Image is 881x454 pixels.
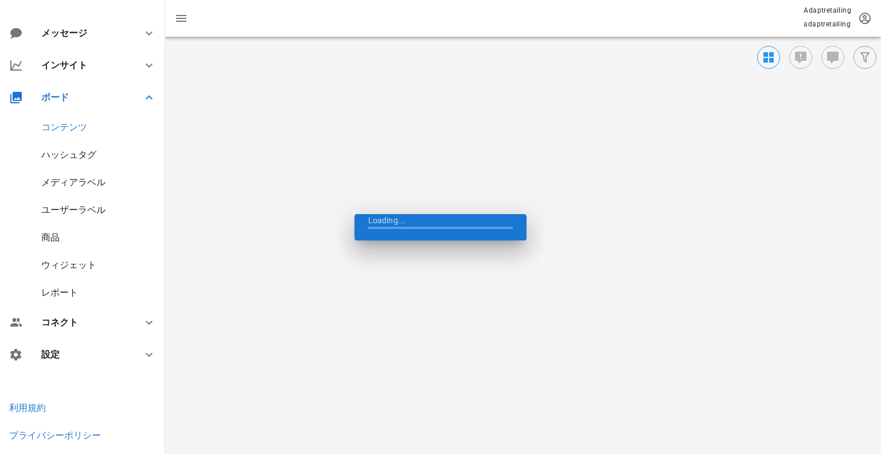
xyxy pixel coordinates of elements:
[804,18,851,30] p: adaptretailing
[41,232,60,243] a: 商品
[9,402,46,413] a: 利用規約
[41,287,78,298] a: レポート
[41,317,128,328] div: コネクト
[354,214,527,240] div: Loading...
[41,349,128,360] div: 設定
[41,204,106,215] a: ユーザーラベル
[41,60,128,71] div: インサイト
[9,430,101,441] a: プライバシーポリシー
[41,177,106,188] a: メディアラベル
[41,259,96,270] a: ウィジェット
[41,28,124,38] div: メッセージ
[41,122,87,133] a: コンテンツ
[41,92,128,103] div: ボード
[804,5,851,16] p: Adaptretailing
[41,149,96,160] a: ハッシュタグ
